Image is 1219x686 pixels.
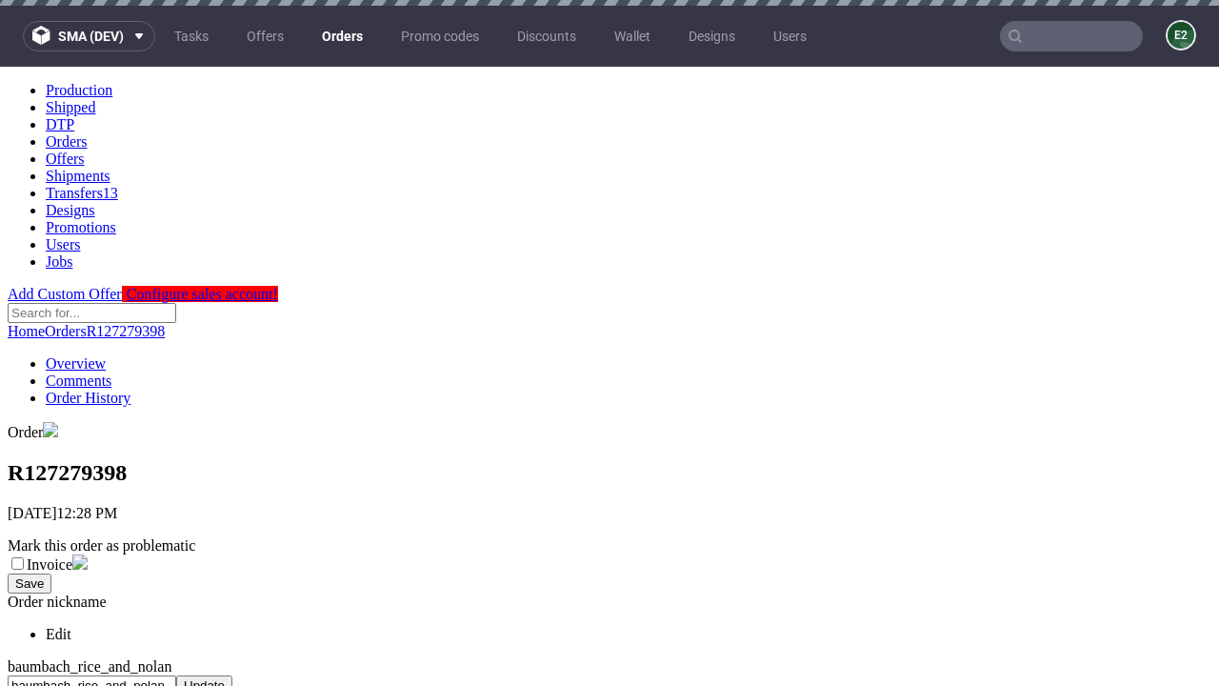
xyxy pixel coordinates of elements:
[46,559,71,575] a: Edit
[46,67,88,83] a: Orders
[46,152,116,169] a: Promotions
[46,118,118,134] a: Transfers13
[8,219,122,235] a: Add Custom Offer
[127,219,278,235] span: Configure sales account!
[8,256,45,272] a: Home
[46,15,112,31] a: Production
[46,32,95,49] a: Shipped
[72,488,88,503] img: icon-invoice-flag.svg
[46,170,80,186] a: Users
[46,50,74,66] a: DTP
[43,355,58,371] img: gb-5d72c5a8bef80fca6f99f476e15ec95ce2d5e5f65c6dab9ee8e56348be0d39fc.png
[46,84,85,100] a: Offers
[8,393,1211,419] h1: R127279398
[46,101,110,117] a: Shipments
[8,438,1211,455] p: [DATE]
[8,507,51,527] button: Save
[27,490,72,506] label: Invoice
[122,219,278,235] a: Configure sales account!
[46,187,72,203] a: Jobs
[46,306,111,322] a: Comments
[8,592,1211,609] div: baumbach_rice_and_nolan
[8,236,176,256] input: Search for...
[235,21,295,51] a: Offers
[390,21,490,51] a: Promo codes
[1168,22,1194,49] figcaption: e2
[8,471,1211,488] div: Mark this order as problematic
[163,21,220,51] a: Tasks
[506,21,588,51] a: Discounts
[23,21,155,51] button: sma (dev)
[103,118,118,134] span: 13
[46,289,106,305] a: Overview
[8,355,1211,374] div: Order
[8,527,1211,576] div: Order nickname
[57,438,118,454] span: 12:28 PM
[46,323,130,339] a: Order History
[45,256,87,272] a: Orders
[87,256,166,272] a: R127279398
[46,135,95,151] a: Designs
[677,21,747,51] a: Designs
[603,21,662,51] a: Wallet
[8,609,176,629] input: Short company name, ie.: 'coca-cola-inc'
[176,609,232,629] button: Update
[58,30,124,43] span: sma (dev)
[762,21,818,51] a: Users
[310,21,374,51] a: Orders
